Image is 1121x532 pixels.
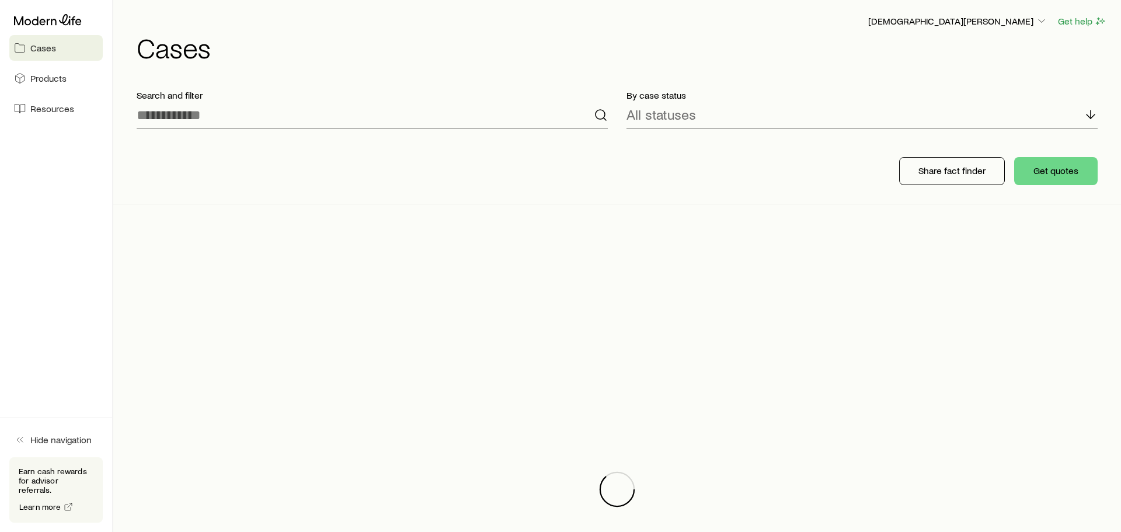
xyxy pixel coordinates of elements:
[1014,157,1098,185] button: Get quotes
[30,72,67,84] span: Products
[626,89,1098,101] p: By case status
[30,434,92,446] span: Hide navigation
[19,503,61,511] span: Learn more
[30,42,56,54] span: Cases
[30,103,74,114] span: Resources
[9,96,103,121] a: Resources
[868,15,1048,29] button: [DEMOGRAPHIC_DATA][PERSON_NAME]
[9,427,103,453] button: Hide navigation
[868,15,1047,27] p: [DEMOGRAPHIC_DATA][PERSON_NAME]
[9,35,103,61] a: Cases
[9,65,103,91] a: Products
[918,165,986,176] p: Share fact finder
[9,457,103,523] div: Earn cash rewards for advisor referrals.Learn more
[626,106,696,123] p: All statuses
[899,157,1005,185] button: Share fact finder
[137,89,608,101] p: Search and filter
[137,33,1107,61] h1: Cases
[19,467,93,495] p: Earn cash rewards for advisor referrals.
[1057,15,1107,28] button: Get help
